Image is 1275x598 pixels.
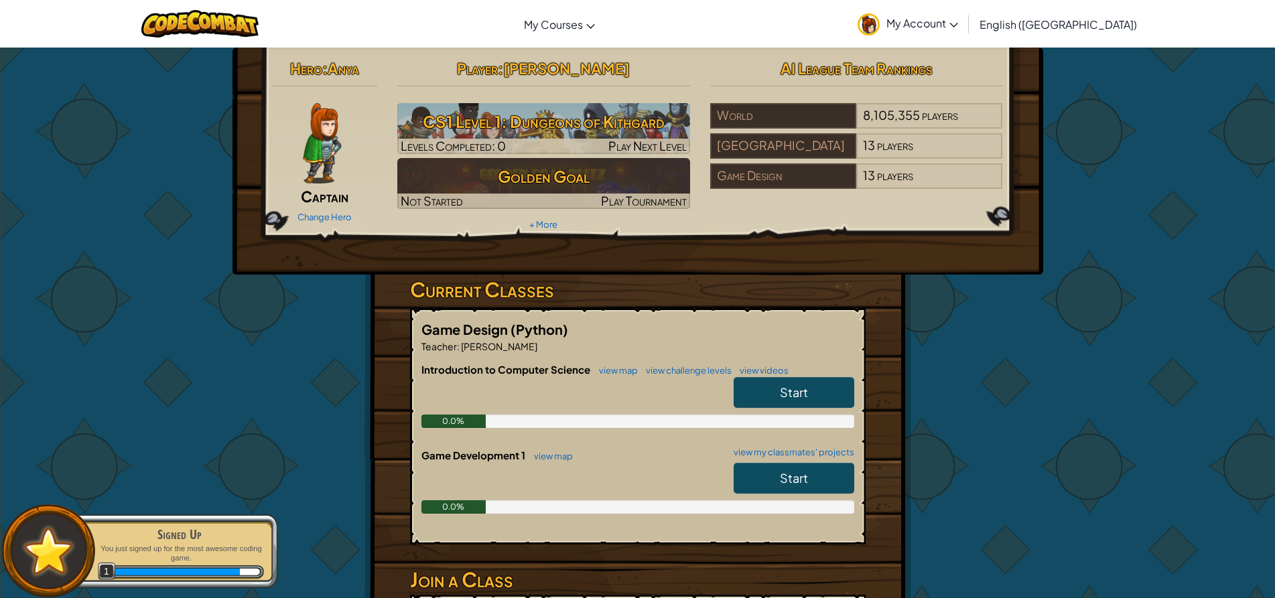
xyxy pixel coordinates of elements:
[18,521,79,581] img: default.png
[401,193,463,208] span: Not Started
[410,565,866,595] h3: Join a Class
[886,16,958,30] span: My Account
[863,137,875,153] span: 13
[503,59,630,78] span: [PERSON_NAME]
[421,340,457,352] span: Teacher
[710,176,1003,192] a: Game Design13players
[511,321,568,338] span: (Python)
[421,449,527,461] span: Game Development 1
[410,275,866,305] h3: Current Classes
[517,6,602,42] a: My Courses
[498,59,503,78] span: :
[710,146,1003,161] a: [GEOGRAPHIC_DATA]13players
[322,59,328,78] span: :
[457,59,498,78] span: Player
[527,451,573,461] a: view map
[95,525,264,544] div: Signed Up
[863,107,920,123] span: 8,105,355
[710,163,856,189] div: Game Design
[303,103,341,183] img: captain-pose.png
[297,212,352,222] a: Change Hero
[727,448,854,457] a: view my classmates' projects
[973,6,1144,42] a: English ([GEOGRAPHIC_DATA])
[98,563,116,581] span: 1
[601,193,687,208] span: Play Tournament
[401,138,506,153] span: Levels Completed: 0
[397,106,690,137] h3: CS1 Level 1: Dungeons of Kithgard
[858,13,880,35] img: avatar
[922,107,958,123] span: players
[592,365,638,376] a: view map
[113,569,241,575] div: 20 XP earned
[141,10,259,38] img: CodeCombat logo
[877,137,913,153] span: players
[240,569,259,575] div: 3 XP until level 2
[301,187,348,206] span: Captain
[457,340,460,352] span: :
[397,103,690,154] img: CS1 Level 1: Dungeons of Kithgard
[328,59,359,78] span: Anya
[851,3,965,45] a: My Account
[397,103,690,154] a: Play Next Level
[529,219,557,230] a: + More
[780,384,808,400] span: Start
[397,158,690,209] a: Golden GoalNot StartedPlay Tournament
[421,415,486,428] div: 0.0%
[877,167,913,183] span: players
[421,500,486,514] div: 0.0%
[863,167,875,183] span: 13
[980,17,1137,31] span: English ([GEOGRAPHIC_DATA])
[397,161,690,192] h3: Golden Goal
[781,59,933,78] span: AI League Team Rankings
[608,138,687,153] span: Play Next Level
[780,470,808,485] span: Start
[733,365,789,376] a: view videos
[397,158,690,209] img: Golden Goal
[290,59,322,78] span: Hero
[460,340,537,352] span: [PERSON_NAME]
[639,365,732,376] a: view challenge levels
[524,17,583,31] span: My Courses
[710,103,856,129] div: World
[710,133,856,159] div: [GEOGRAPHIC_DATA]
[710,116,1003,131] a: World8,105,355players
[421,363,592,376] span: Introduction to Computer Science
[95,544,264,563] p: You just signed up for the most awesome coding game.
[421,321,511,338] span: Game Design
